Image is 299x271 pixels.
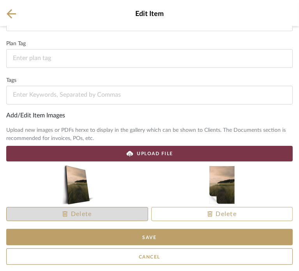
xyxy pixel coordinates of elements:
button: Save [6,229,293,245]
label: Tags [6,78,293,83]
input: Enter Keywords, Separated by Commas [6,86,293,105]
span: Delete [207,209,237,219]
span: Edit Item [6,9,293,19]
button: Cancel [6,248,293,265]
span: Delete [62,209,92,219]
input: Enter plan tag [6,49,293,68]
div: Add/Edit Item Images [6,111,293,120]
button: Delete [6,207,148,221]
span: UPLOAD FILE [137,150,173,157]
div: Upload new images or PDFs herxe to display in the gallery which can be shown to Clients. The Docu... [6,126,293,143]
button: Delete [151,207,293,221]
label: Plan Tag [6,42,293,46]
